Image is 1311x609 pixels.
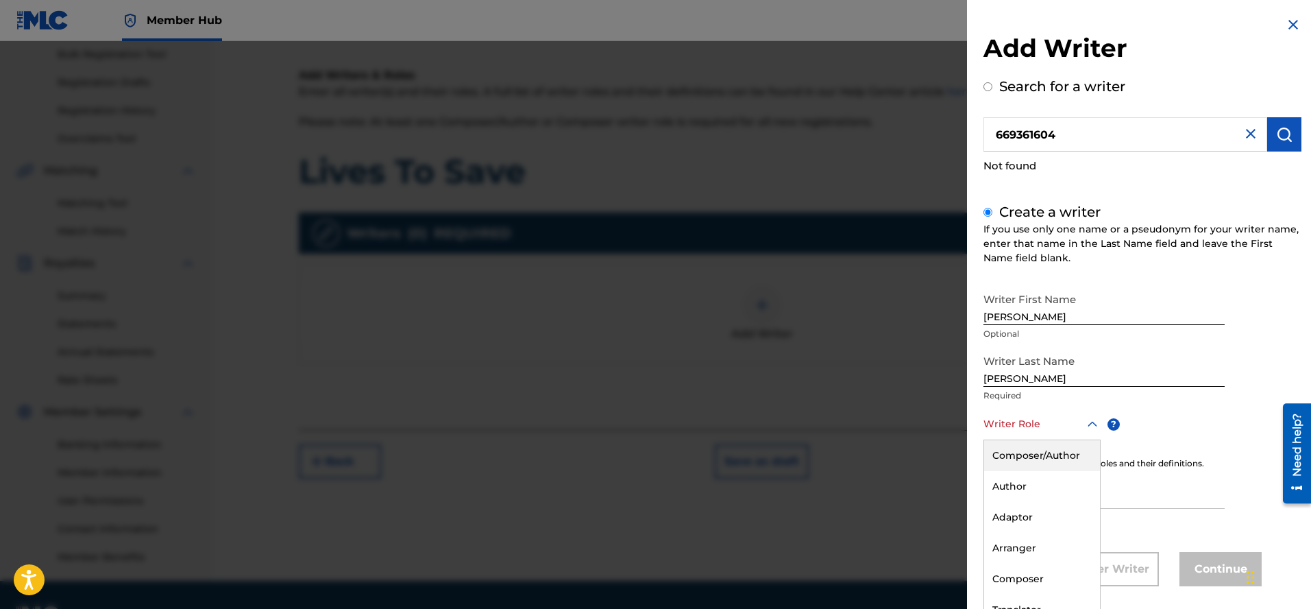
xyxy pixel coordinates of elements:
iframe: Chat Widget [1242,543,1311,609]
div: Composer/Author [984,440,1100,471]
div: Click for a list of writer roles and their definitions. [983,457,1301,470]
div: Drag [1247,557,1255,598]
img: Top Rightsholder [122,12,138,29]
div: Not found [983,152,1301,181]
input: Search writer's name or IPI Number [983,117,1267,152]
div: Adaptor [984,502,1100,533]
div: If you use only one name or a pseudonym for your writer name, enter that name in the Last Name fi... [983,222,1301,265]
label: Search for a writer [999,78,1125,95]
iframe: Resource Center [1273,398,1311,509]
label: Create a writer [999,204,1101,220]
span: ? [1107,418,1120,431]
p: Required [983,390,1225,402]
img: Search Works [1276,126,1292,143]
div: Composer [984,564,1100,595]
div: Arranger [984,533,1100,564]
img: MLC Logo [16,10,69,30]
p: Optional [983,512,1225,524]
div: Author [984,471,1100,502]
p: Optional [983,328,1225,340]
span: Member Hub [147,12,222,28]
img: close [1242,126,1259,142]
h2: Add Writer [983,33,1301,68]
